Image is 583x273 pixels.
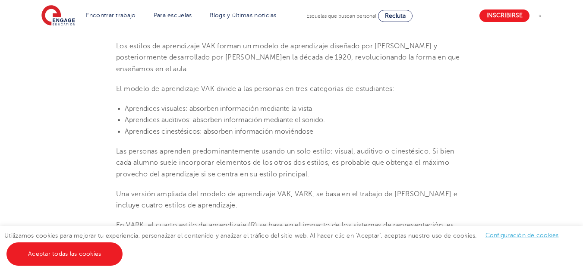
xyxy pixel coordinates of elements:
[485,232,559,238] a: Configuración de cookies
[116,42,437,61] font: Los estilos de aprendizaje VAK forman un modelo de aprendizaje diseñado por [PERSON_NAME] y poste...
[125,116,325,124] font: Aprendices auditivos: absorben información mediante el sonido.
[116,85,395,93] font: El modelo de aprendizaje VAK divide a las personas en tres categorías de estudiantes:
[385,13,406,19] font: Recluta
[116,190,457,209] font: Una versión ampliada del modelo de aprendizaje VAK, VARK, se basa en el trabajo de [PERSON_NAME] ...
[210,12,277,19] a: Blogs y últimas noticias
[486,13,523,19] font: Inscribirse
[4,232,477,239] font: Utilizamos cookies para mejorar tu experiencia, personalizar el contenido y analizar el tráfico d...
[378,10,413,22] a: Recluta
[28,251,101,257] font: Aceptar todas las cookies
[116,221,454,240] font: En VARK, el cuarto estilo de aprendizaje (R) se basa en el impacto de los sistemas de representac...
[186,65,188,73] font: .
[6,242,123,266] a: Aceptar todas las cookies
[125,105,312,113] font: Aprendices visuales: absorben información mediante la vista
[116,53,460,72] font: en la década de 1920, revolucionando la forma en que enseñamos en el aula
[479,9,529,22] a: Inscribirse
[41,5,75,27] img: Educación comprometida
[154,12,192,19] a: Para escuelas
[86,12,136,19] a: Encontrar trabajo
[125,128,313,135] font: Aprendices cinestésicos: absorben información moviéndose
[116,147,454,178] font: Las personas aprenden predominantemente usando un solo estilo: visual, auditivo o cinestésico. Si...
[306,13,376,19] font: Escuelas que buscan personal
